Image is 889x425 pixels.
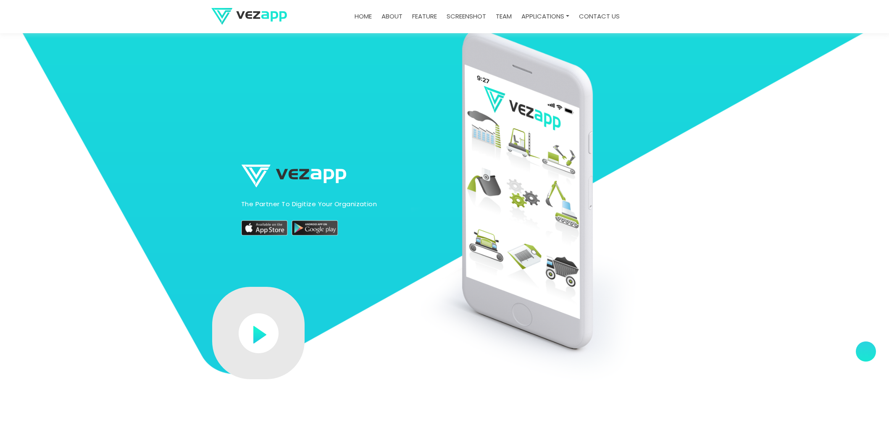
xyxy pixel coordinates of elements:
[351,8,375,25] a: Home
[411,30,678,389] img: slider-caption
[409,8,440,25] a: feature
[378,8,406,25] a: about
[239,313,279,353] img: play-button
[576,8,623,25] a: contact us
[492,8,515,25] a: team
[241,220,287,236] img: appstore
[518,8,573,25] a: Applications
[443,8,489,25] a: screenshot
[847,383,879,415] iframe: Drift Widget Chat Controller
[292,220,338,236] img: play-store
[241,164,346,187] img: logo
[241,198,377,210] p: The partner to digitize your organization
[211,8,287,25] img: logo
[716,296,884,388] iframe: To enrich screen reader interactions, please activate Accessibility in Grammarly extension settings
